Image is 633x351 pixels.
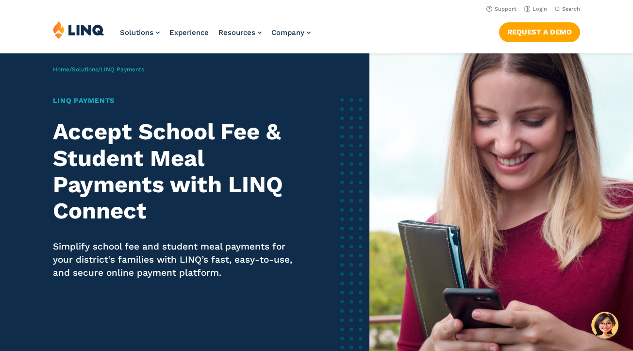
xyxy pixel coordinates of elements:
[218,28,262,37] a: Resources
[591,312,618,339] button: Hello, have a question? Let’s chat.
[555,5,580,13] button: Open Search Bar
[486,6,516,12] a: Support
[169,28,209,37] a: Experience
[53,66,69,73] a: Home
[100,66,144,73] span: LINQ Payments
[499,20,580,42] nav: Button Navigation
[218,28,255,37] span: Resources
[120,28,160,37] a: Solutions
[53,96,302,106] h1: LINQ Payments
[53,20,104,39] img: LINQ | K‑12 Software
[499,22,580,42] a: Request a Demo
[53,118,302,224] h2: Accept School Fee & Student Meal Payments with LINQ Connect
[53,66,144,73] span: / /
[53,240,302,280] p: Simplify school fee and student meal payments for your district’s families with LINQ’s fast, easy...
[271,28,311,37] a: Company
[120,20,311,52] nav: Primary Navigation
[72,66,98,73] a: Solutions
[271,28,304,37] span: Company
[120,28,153,37] span: Solutions
[524,6,547,12] a: Login
[562,6,580,12] span: Search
